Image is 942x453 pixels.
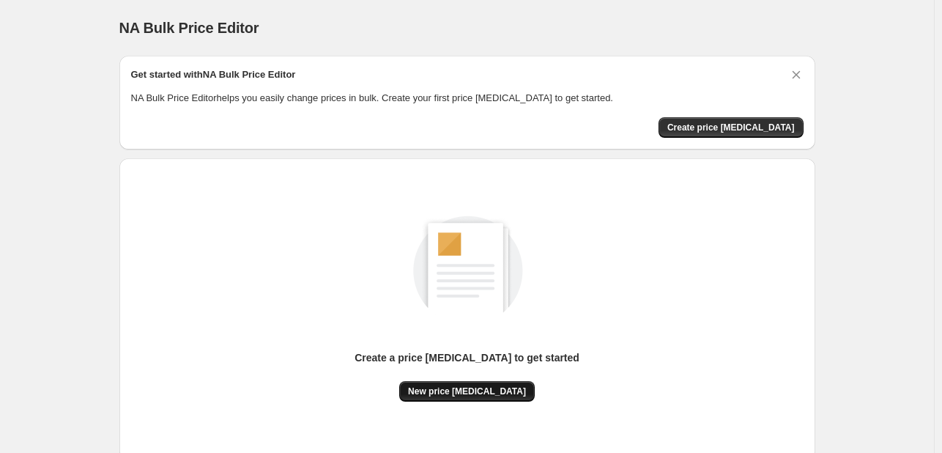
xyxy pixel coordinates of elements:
[131,67,296,82] h2: Get started with NA Bulk Price Editor
[399,381,535,402] button: New price [MEDICAL_DATA]
[408,386,526,397] span: New price [MEDICAL_DATA]
[789,67,804,82] button: Dismiss card
[667,122,795,133] span: Create price [MEDICAL_DATA]
[355,350,579,365] p: Create a price [MEDICAL_DATA] to get started
[131,91,804,106] p: NA Bulk Price Editor helps you easily change prices in bulk. Create your first price [MEDICAL_DAT...
[659,117,804,138] button: Create price change job
[119,20,259,36] span: NA Bulk Price Editor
